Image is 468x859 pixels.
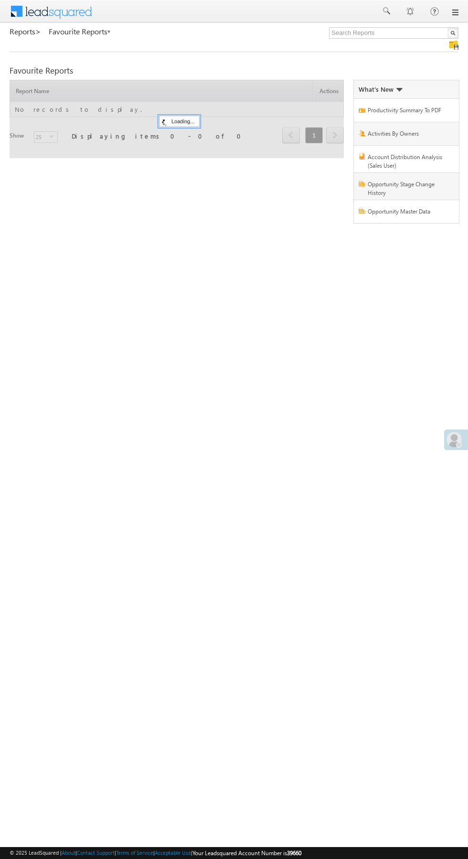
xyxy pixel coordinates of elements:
img: What's new [396,88,403,92]
img: Report [359,153,365,160]
span: 39660 [287,849,301,857]
span: Your Leadsquared Account Number is [192,849,301,857]
a: Acceptable Use [155,849,191,856]
img: Report [359,208,365,214]
img: Report [359,181,365,187]
a: Contact Support [77,849,115,856]
a: Opportunity Master Data [368,207,446,218]
a: Account Distribution Analysis (Sales User) [368,153,446,170]
a: About [62,849,75,856]
div: What's New [359,85,403,94]
img: Report [359,130,365,136]
a: Reports> [10,27,41,36]
a: Favourite Reports [49,27,111,36]
div: Favourite Reports [10,66,458,75]
div: Loading... [159,116,200,127]
a: Productivity Summary To PDF [368,106,446,117]
span: > [35,26,41,37]
span: © 2025 LeadSquared | | | | | [10,848,301,858]
a: Opportunity Stage Change History [368,180,446,197]
img: Manage all your saved reports! [449,40,458,50]
a: Terms of Service [116,849,153,856]
a: Activities By Owners [368,129,446,140]
input: Search Reports [329,27,458,39]
img: Report [359,108,365,113]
